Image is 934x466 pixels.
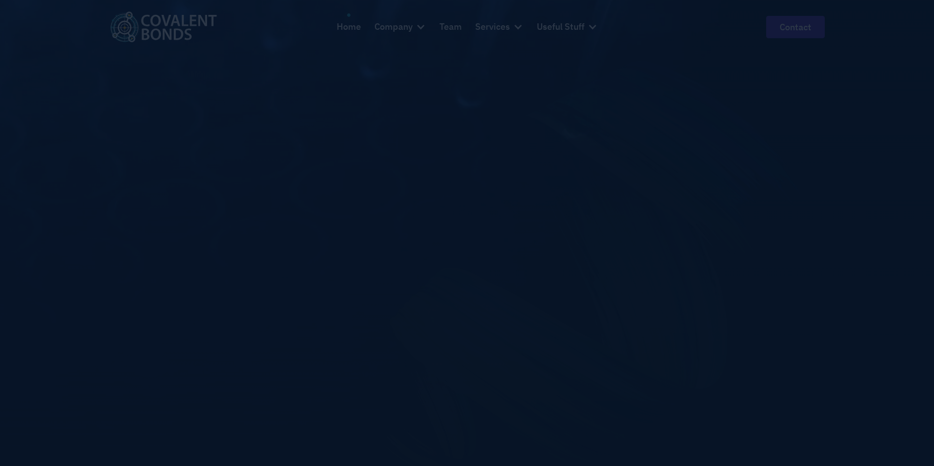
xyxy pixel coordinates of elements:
a: Team [439,13,462,40]
a: Home [337,13,361,40]
div: Home [337,20,361,34]
div: Services [475,13,523,40]
div: Useful Stuff [537,13,598,40]
a: home [110,11,217,42]
a: contact [766,16,825,38]
div: Team [439,20,462,34]
div: Useful Stuff [537,20,584,34]
div: Company [374,13,426,40]
img: Covalent Bonds White / Teal Logo [110,11,217,42]
div: Company [374,20,413,34]
div: Services [475,20,510,34]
